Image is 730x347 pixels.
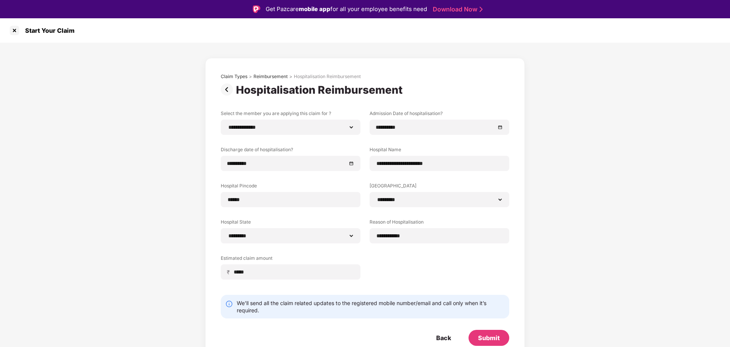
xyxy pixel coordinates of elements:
[370,182,509,192] label: [GEOGRAPHIC_DATA]
[478,334,500,342] div: Submit
[370,219,509,228] label: Reason of Hospitalisation
[221,83,236,96] img: svg+xml;base64,PHN2ZyBpZD0iUHJldi0zMngzMiIgeG1sbnM9Imh0dHA6Ly93d3cudzMub3JnLzIwMDAvc3ZnIiB3aWR0aD...
[294,74,361,80] div: Hospitalisation Reimbursement
[480,5,483,13] img: Stroke
[21,27,75,34] div: Start Your Claim
[221,74,247,80] div: Claim Types
[436,334,451,342] div: Back
[221,146,360,156] label: Discharge date of hospitalisation?
[253,5,260,13] img: Logo
[433,5,480,13] a: Download Now
[253,74,288,80] div: Reimbursement
[237,299,505,314] div: We’ll send all the claim related updates to the registered mobile number/email and call only when...
[221,255,360,264] label: Estimated claim amount
[299,5,330,13] strong: mobile app
[370,110,509,120] label: Admission Date of hospitalisation?
[266,5,427,14] div: Get Pazcare for all your employee benefits need
[370,146,509,156] label: Hospital Name
[249,74,252,80] div: >
[289,74,292,80] div: >
[221,182,360,192] label: Hospital Pincode
[225,300,233,308] img: svg+xml;base64,PHN2ZyBpZD0iSW5mby0yMHgyMCIgeG1sbnM9Imh0dHA6Ly93d3cudzMub3JnLzIwMDAvc3ZnIiB3aWR0aD...
[236,83,406,96] div: Hospitalisation Reimbursement
[221,110,360,120] label: Select the member you are applying this claim for ?
[221,219,360,228] label: Hospital State
[227,269,233,276] span: ₹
